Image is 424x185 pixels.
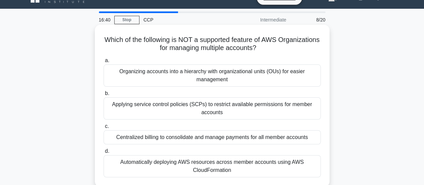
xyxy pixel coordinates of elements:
[105,123,109,129] span: c.
[105,90,109,96] span: b.
[105,57,109,63] span: a.
[114,16,139,24] a: Stop
[104,130,321,144] div: Centralized billing to consolidate and manage payments for all member accounts
[104,155,321,177] div: Automatically deploying AWS resources across member accounts using AWS CloudFormation
[104,97,321,120] div: Applying service control policies (SCPs) to restrict available permissions for member accounts
[95,13,114,27] div: 16:40
[103,36,321,52] h5: Which of the following is NOT a supported feature of AWS Organizations for managing multiple acco...
[139,13,232,27] div: CCP
[104,64,321,87] div: Organizing accounts into a hierarchy with organizational units (OUs) for easier management
[232,13,290,27] div: Intermediate
[105,148,109,154] span: d.
[290,13,329,27] div: 8/20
